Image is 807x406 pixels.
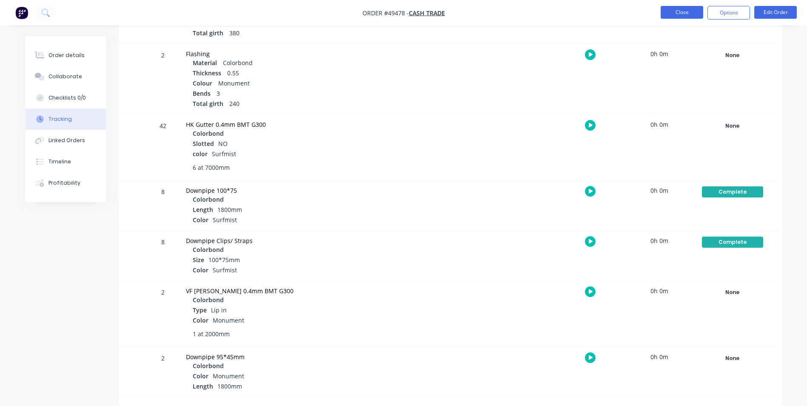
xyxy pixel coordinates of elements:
div: 3 [193,89,479,99]
button: Edit Order [754,6,797,19]
span: Colorbond [193,245,224,254]
img: Factory [15,6,28,19]
div: 0h 0m [627,181,691,200]
button: Complete [701,236,764,248]
span: color [193,149,208,158]
button: Order details [25,45,106,66]
span: Type [193,306,207,315]
div: Profitability [48,179,80,187]
div: 0.55 [193,69,479,79]
span: 1 at 2000mm [193,329,230,338]
button: Profitability [25,172,106,194]
span: Total girth [193,29,223,37]
span: NO [218,140,228,148]
div: Timeline [48,158,71,166]
a: Cash Trade [409,9,445,17]
div: Colorbond [193,58,479,69]
span: Surfmist [212,150,236,158]
div: 240 [193,99,479,109]
span: 6 at 7000mm [193,163,230,172]
div: 2 [150,46,176,114]
div: 8 [150,232,176,281]
span: Color [193,316,208,325]
div: Flashing [186,49,479,58]
div: Collaborate [48,73,82,80]
div: 42 [150,116,176,180]
div: Downpipe Clips/ Straps [186,236,479,245]
span: Size [193,255,204,264]
div: 380 [193,29,479,39]
span: Colorbond [193,129,224,138]
div: 0h 0m [627,281,691,300]
button: Complete [701,186,764,198]
div: 0h 0m [627,115,691,134]
div: Linked Orders [48,137,85,144]
button: Checklists 0/0 [25,87,106,109]
span: Bends [193,89,211,98]
div: Tracking [48,115,72,123]
span: Slotted [193,139,214,148]
div: 2 [150,349,176,397]
span: Total girth [193,99,223,108]
button: Tracking [25,109,106,130]
div: 0h 0m [627,347,691,366]
div: 0h 0m [627,44,691,63]
button: None [701,352,764,364]
span: Order #49478 - [362,9,409,17]
div: HK Gutter 0.4mm BMT G300 [186,120,479,129]
span: Thickness [193,69,221,77]
div: Monument [193,79,479,89]
span: Monument [213,372,244,380]
span: Surfmist [213,216,237,224]
div: None [702,287,763,298]
button: Linked Orders [25,130,106,151]
button: Close [661,6,703,19]
button: None [701,120,764,132]
div: VF [PERSON_NAME] 0.4mm BMT G300 [186,286,479,295]
button: None [701,49,764,61]
span: Surfmist [213,266,237,274]
div: Complete [702,237,763,248]
span: Color [193,266,208,274]
span: Colorbond [193,195,224,204]
span: 1800mm [217,382,242,390]
button: None [701,286,764,298]
div: None [702,50,763,61]
div: None [702,353,763,364]
div: Downpipe 95*45mm [186,352,479,361]
div: 8 [150,182,176,231]
span: Material [193,58,217,67]
button: Collaborate [25,66,106,87]
button: Timeline [25,151,106,172]
span: Length [193,205,213,214]
button: Options [707,6,750,20]
div: 0h 0m [627,231,691,250]
span: Color [193,372,208,380]
span: Colorbond [193,295,224,304]
div: Checklists 0/0 [48,94,86,102]
span: 1800mm [217,206,242,214]
div: Downpipe 100*75 [186,186,479,195]
span: Length [193,382,213,391]
span: Colorbond [193,361,224,370]
div: None [702,120,763,132]
div: Complete [702,186,763,197]
div: 2 [150,283,176,347]
span: Monument [213,316,244,324]
span: Lip in [211,306,227,314]
span: Colour [193,79,212,88]
span: 100*75mm [208,256,240,264]
span: Color [193,215,208,224]
div: Order details [48,51,85,59]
